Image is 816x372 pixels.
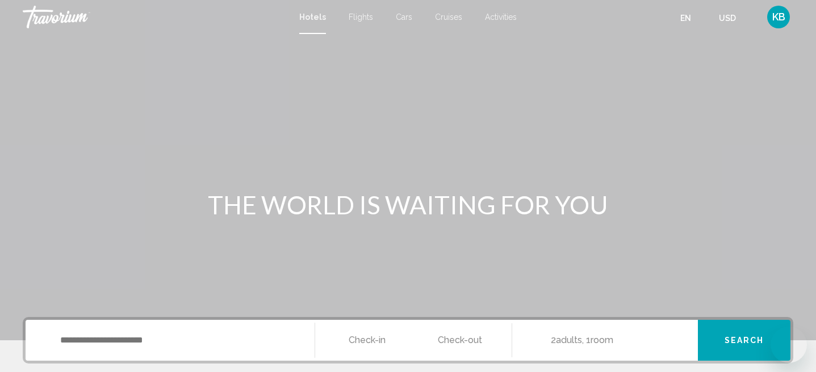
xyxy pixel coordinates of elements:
[591,335,613,345] span: Room
[26,320,790,361] div: Search widget
[195,190,621,219] h1: THE WORLD IS WAITING FOR YOU
[772,11,785,23] span: KB
[771,327,807,363] iframe: Button to launch messaging window
[23,6,288,28] a: Travorium
[349,12,373,22] a: Flights
[396,12,412,22] a: Cars
[299,12,326,22] a: Hotels
[485,12,517,22] a: Activities
[512,320,698,361] button: Travelers: 2 adults, 0 children
[764,5,793,29] button: User Menu
[435,12,462,22] a: Cruises
[719,14,736,23] span: USD
[582,332,613,348] span: , 1
[680,14,691,23] span: en
[680,10,702,26] button: Change language
[725,336,764,345] span: Search
[315,320,512,361] button: Check in and out dates
[719,10,747,26] button: Change currency
[698,320,790,361] button: Search
[556,335,582,345] span: Adults
[551,332,582,348] span: 2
